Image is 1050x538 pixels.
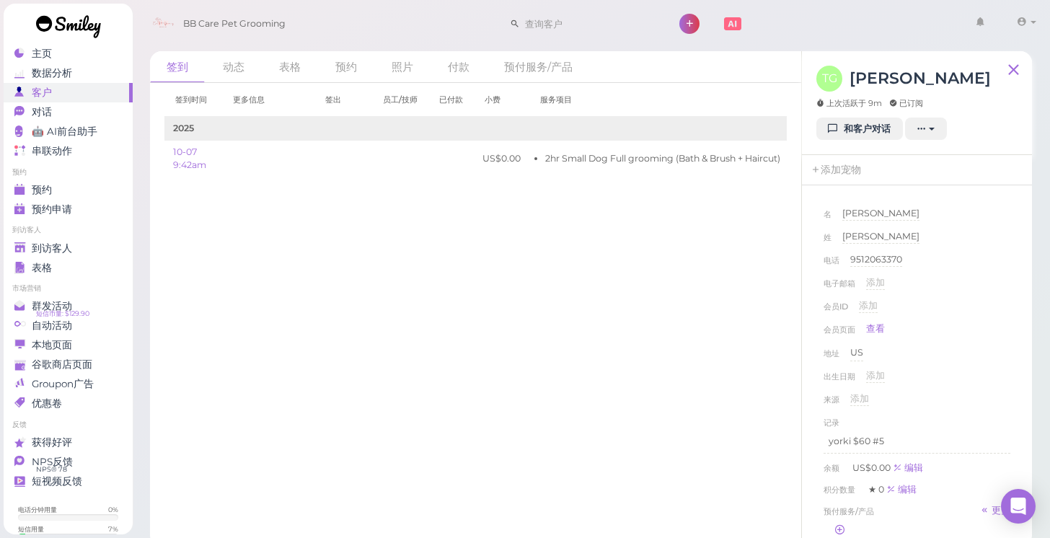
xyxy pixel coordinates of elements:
span: NPS® 78 [36,464,67,475]
span: 添加 [866,370,885,381]
div: Open Intercom Messenger [1001,489,1036,524]
a: 获得好评 [4,433,133,452]
span: 名 [824,207,831,230]
a: 付款 [431,51,486,82]
a: 优惠卷 [4,394,133,413]
span: US$0.00 [852,462,893,473]
li: 2hr Small Dog Full grooming (Bath & Brush + Haircut) [545,152,780,165]
li: 市场营销 [4,283,133,294]
a: 预付服务/产品 [487,51,589,82]
span: 电子邮箱 [824,276,855,299]
a: 本地页面 [4,335,133,355]
a: 预约申请 [4,200,133,219]
span: 已订阅 [889,97,923,109]
span: 对话 [32,106,52,118]
span: 本地页面 [32,339,72,351]
span: 会员ID [824,299,848,322]
a: 🤖 AI前台助手 [4,122,133,141]
span: 🤖 AI前台助手 [32,125,97,138]
span: 短视频反馈 [32,475,82,488]
div: [PERSON_NAME] [842,230,919,244]
span: TG [816,66,842,92]
th: 服务项目 [529,83,789,117]
a: 编辑 [886,484,917,495]
a: 10-07 9:42am [173,146,206,170]
span: 添加 [866,277,885,288]
span: 添加 [850,393,869,404]
a: 群发活动 短信币量: $129.90 [4,296,133,316]
a: 预约 [4,180,133,200]
span: 优惠卷 [32,397,62,410]
a: 短视频反馈 [4,472,133,491]
a: 主页 [4,44,133,63]
a: 预约 [319,51,374,82]
div: 编辑 [893,462,923,473]
span: 短信币量: $129.90 [36,308,89,319]
th: 签出 [314,83,372,117]
h3: [PERSON_NAME] [850,66,991,91]
li: 预约 [4,167,133,177]
span: 数据分析 [32,67,72,79]
input: 查询客户 [520,12,660,35]
a: 数据分析 [4,63,133,83]
a: 查看 [866,322,885,335]
div: 电话分钟用量 [18,505,57,514]
div: 短信用量 [18,524,44,534]
span: 电话 [824,253,839,276]
a: 对话 [4,102,133,122]
a: 更多 [980,504,1010,519]
a: 到访客人 [4,239,133,258]
span: NPS反馈 [32,456,73,468]
span: 客户 [32,87,52,99]
span: 来源 [824,392,839,415]
a: NPS反馈 NPS® 78 [4,452,133,472]
span: 地址 [824,346,839,369]
span: 预约申请 [32,203,72,216]
th: 已付款 [428,83,474,117]
div: 记录 [824,415,839,430]
span: 积分数量 [824,485,857,495]
span: 主页 [32,48,52,60]
span: 到访客人 [32,242,72,255]
td: US$0.00 [474,141,529,177]
span: 余额 [824,463,842,473]
span: 添加 [859,300,878,311]
a: 自动活动 [4,316,133,335]
span: 谷歌商店页面 [32,358,92,371]
span: 群发活动 [32,300,72,312]
div: 9512063370 [850,253,902,267]
div: 0 % [108,505,118,514]
div: US [850,346,863,361]
span: [PERSON_NAME] [842,208,919,219]
a: 客户 [4,83,133,102]
span: Groupon广告 [32,378,94,390]
th: 小费 [474,83,529,117]
a: 动态 [206,51,261,82]
span: BB Care Pet Grooming [183,4,286,44]
a: 签到 [150,51,205,83]
b: 2025 [173,123,194,133]
li: 反馈 [4,420,133,430]
a: 表格 [262,51,317,82]
span: 预付服务/产品 [824,504,874,519]
span: 姓 [824,230,831,253]
span: 预约 [32,184,52,196]
a: 谷歌商店页面 [4,355,133,374]
span: 获得好评 [32,436,72,449]
p: yorki $60 #5 [829,435,1005,448]
span: 表格 [32,262,52,274]
a: Groupon广告 [4,374,133,394]
span: 自动活动 [32,319,72,332]
th: 员工/技师 [372,83,428,117]
span: 会员页面 [824,322,855,343]
a: 和客户对话 [816,118,903,141]
a: 串联动作 [4,141,133,161]
a: 表格 [4,258,133,278]
th: 签到时间 [164,83,222,117]
a: 添加宠物 [802,155,870,185]
span: 串联动作 [32,145,72,157]
span: ★ 0 [868,484,886,495]
span: 出生日期 [824,369,855,392]
span: 上次活跃于 9m [816,97,882,109]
